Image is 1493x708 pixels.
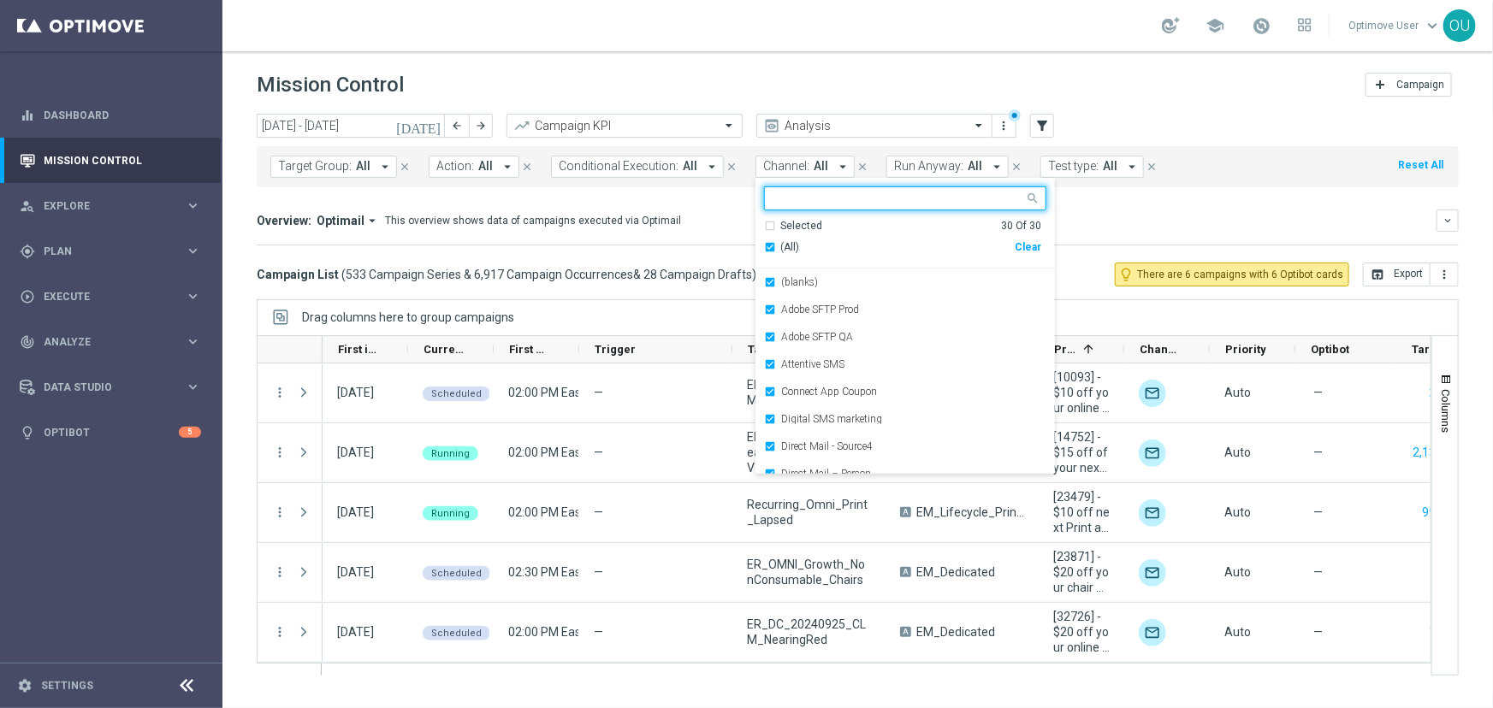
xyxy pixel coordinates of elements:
[1139,380,1166,407] div: Optimail
[423,624,490,640] colored-tag: Scheduled
[1431,263,1459,286] button: more_vert
[478,159,493,174] span: All
[1001,219,1041,233] div: 30 Of 30
[431,448,470,459] span: Running
[19,154,202,168] button: Mission Control
[1048,159,1099,174] span: Test type:
[683,159,697,174] span: All
[519,157,535,176] button: close
[423,504,478,521] colored-tag: Running
[337,564,374,580] div: 11 Sep 2025, Thursday
[20,289,185,304] div: Execute
[521,161,533,173] i: close
[311,213,385,228] button: Optimail arrow_drop_down
[1420,502,1467,523] button: 996,799
[900,567,911,577] span: A
[257,213,311,228] h3: Overview:
[20,334,35,350] i: track_changes
[1040,156,1144,178] button: Test type: All arrow_drop_down
[1144,157,1159,176] button: close
[20,410,201,455] div: Optibot
[1437,268,1451,281] i: more_vert
[781,277,818,287] label: (blanks)
[509,343,550,356] span: First Send Time
[272,564,287,580] button: more_vert
[257,73,404,97] h1: Mission Control
[595,343,636,356] span: Trigger
[396,118,442,133] i: [DATE]
[272,445,287,460] i: more_vert
[1053,489,1110,535] span: [23479] - $10 off next Print and Marketing Order of $50+
[764,433,1046,460] div: Direct Mail - Source4
[900,627,911,637] span: A
[429,156,519,178] button: Action: All arrow_drop_down
[179,427,201,438] div: 5
[302,310,514,324] div: Row Groups
[594,386,603,399] span: —
[431,568,482,579] span: Scheduled
[20,92,201,138] div: Dashboard
[20,108,35,123] i: equalizer
[337,445,374,460] div: 01 Sep 2025, Monday
[1139,440,1166,467] div: Optimail
[814,159,828,174] span: All
[278,159,352,174] span: Target Group:
[747,497,871,528] span: Recurring_Omni_Print_Lapsed
[337,624,374,640] div: 03 Sep 2025, Wednesday
[551,156,724,178] button: Conditional Execution: All arrow_drop_down
[916,564,995,580] span: EM_Dedicated
[20,380,185,395] div: Data Studio
[44,410,179,455] a: Optibot
[1443,9,1476,42] div: OU
[1054,343,1076,356] span: Promotions
[1146,161,1158,173] i: close
[752,267,756,282] span: )
[996,115,1013,136] button: more_vert
[781,304,859,315] label: Adobe SFTP Prod
[1225,343,1266,356] span: Priority
[916,504,1024,520] span: EM_Lifecycle_PrintMarketing
[19,335,202,349] button: track_changes Analyze keyboard_arrow_right
[764,378,1046,405] div: Connect App Coupon
[19,381,202,394] div: Data Studio keyboard_arrow_right
[44,201,185,211] span: Explore
[1366,73,1452,97] button: add Campaign
[781,359,844,369] label: Attentive SMS
[1442,215,1454,227] i: keyboard_arrow_down
[916,624,995,640] span: EM_Dedicated
[1396,79,1444,91] span: Campaign
[1010,161,1022,173] i: close
[508,445,782,459] span: 02:00 PM Eastern Time (New York) (UTC -04:00)
[1009,109,1021,121] div: There are unsaved changes
[1034,118,1050,133] i: filter_alt
[726,161,738,173] i: close
[356,159,370,174] span: All
[1139,499,1166,527] img: Optimail
[781,414,882,424] label: Digital SMS marketing
[431,628,482,639] span: Scheduled
[643,267,752,282] span: 28 Campaign Drafts
[1423,16,1442,35] span: keyboard_arrow_down
[1137,267,1343,282] span: There are 6 campaigns with 6 Optibot cards
[747,557,871,587] span: ER_OMNI_Growth_NonConsumable_Chairs
[1124,159,1140,174] i: arrow_drop_down
[1363,263,1431,286] button: open_in_browser Export
[272,624,287,640] button: more_vert
[20,334,185,350] div: Analyze
[894,159,963,174] span: Run Anyway:
[1347,13,1443,38] a: Optimove Userkeyboard_arrow_down
[19,426,202,440] button: lightbulb Optibot 5
[1437,209,1459,232] button: keyboard_arrow_down
[1313,564,1323,580] span: —
[469,114,493,138] button: arrow_forward
[724,157,739,176] button: close
[424,343,465,356] span: Current Status
[341,267,346,282] span: (
[1313,445,1323,460] span: —
[764,460,1046,487] div: Direct Mail – Person
[423,385,490,401] colored-tag: Scheduled
[1139,619,1166,646] img: Optimail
